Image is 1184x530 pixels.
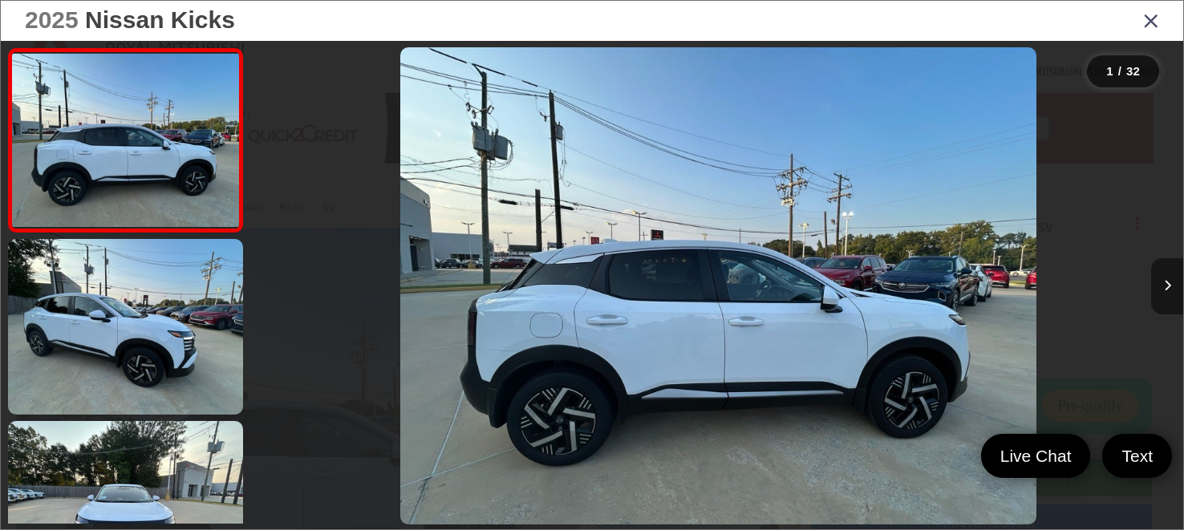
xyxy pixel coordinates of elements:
[992,445,1080,467] span: Live Chat
[1143,10,1159,30] i: Close gallery
[6,237,245,416] img: 2025 Nissan Kicks SV
[400,47,1036,524] img: 2025 Nissan Kicks SV
[981,434,1091,478] a: Live Chat
[253,47,1183,524] div: 2025 Nissan Kicks SV 0
[85,6,235,33] span: Nissan Kicks
[10,54,241,227] img: 2025 Nissan Kicks SV
[25,6,79,33] span: 2025
[1117,66,1123,77] span: /
[1151,258,1183,314] button: Next image
[1113,445,1161,467] span: Text
[1126,64,1140,78] span: 32
[1102,434,1172,478] a: Text
[1106,64,1113,78] span: 1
